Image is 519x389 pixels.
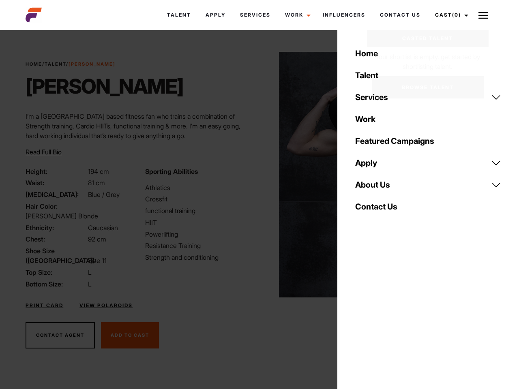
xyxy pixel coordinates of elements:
[26,302,63,309] a: Print Card
[111,332,149,338] span: Add To Cast
[372,76,484,98] a: Browse Talent
[145,194,255,204] li: Crossfit
[88,179,105,187] span: 81 cm
[350,108,506,130] a: Work
[350,43,506,64] a: Home
[233,4,278,26] a: Services
[350,130,506,152] a: Featured Campaigns
[145,241,255,250] li: Resistance Training
[45,61,66,67] a: Talent
[26,201,86,211] span: Hair Color:
[350,86,506,108] a: Services
[452,12,461,18] span: (0)
[278,4,315,26] a: Work
[350,174,506,196] a: About Us
[88,280,92,288] span: L
[145,218,255,227] li: HIIT
[350,196,506,218] a: Contact Us
[367,30,489,47] a: Casted Talent
[26,322,95,349] button: Contact Agent
[26,267,86,277] span: Top Size:
[428,4,473,26] a: Cast(0)
[478,11,488,20] img: Burger icon
[367,47,489,71] p: Your shortlist is empty, get started by shortlisting talent.
[26,212,98,220] span: [PERSON_NAME] Blonde
[69,61,116,67] strong: [PERSON_NAME]
[88,256,107,265] span: Size 11
[26,178,86,188] span: Waist:
[26,167,86,176] span: Height:
[88,235,106,243] span: 92 cm
[88,167,109,175] span: 194 cm
[26,246,86,265] span: Shoe Size ([GEOGRAPHIC_DATA]):
[26,190,86,199] span: [MEDICAL_DATA]:
[350,152,506,174] a: Apply
[26,234,86,244] span: Chest:
[145,183,255,192] li: Athletics
[26,7,42,23] img: cropped-aefm-brand-fav-22-square.png
[315,4,373,26] a: Influencers
[101,322,159,349] button: Add To Cast
[198,4,233,26] a: Apply
[145,167,198,175] strong: Sporting Abilities
[26,74,183,98] h1: [PERSON_NAME]
[79,302,133,309] a: View Polaroids
[26,61,42,67] a: Home
[26,279,86,289] span: Bottom Size:
[26,148,62,156] span: Read Full Bio
[373,4,428,26] a: Contact Us
[145,252,255,262] li: Strength and conditioning
[145,206,255,216] li: functional training
[26,61,116,68] span: / /
[88,190,120,199] span: Blue / Grey
[26,223,86,233] span: Ethnicity:
[88,268,92,276] span: L
[88,224,118,232] span: Caucasian
[145,229,255,239] li: Powerlifting
[26,111,255,141] p: I’m a [GEOGRAPHIC_DATA] based fitness fan who trains a combination of Strength training, Cardio H...
[26,147,62,157] button: Read Full Bio
[350,64,506,86] a: Talent
[160,4,198,26] a: Talent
